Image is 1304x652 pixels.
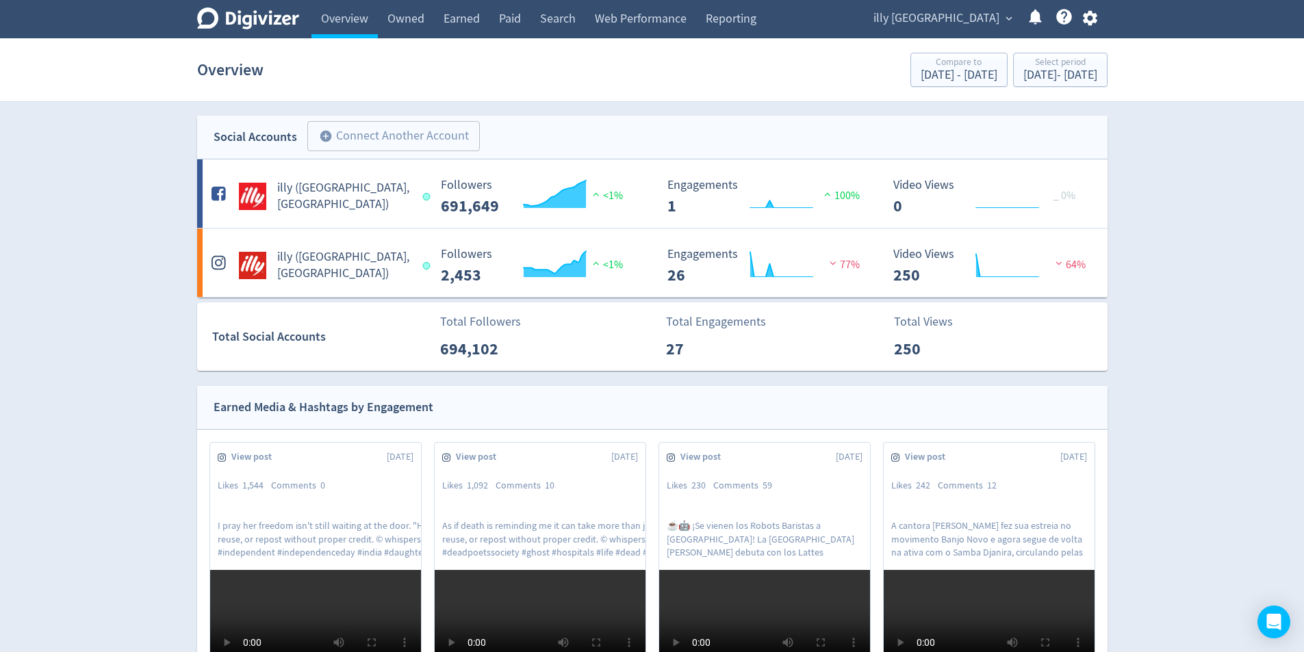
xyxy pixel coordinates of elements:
span: 10 [545,479,554,491]
div: Comments [496,479,562,493]
span: 59 [763,479,772,491]
span: 100% [821,189,860,203]
span: 64% [1052,258,1086,272]
span: View post [680,450,728,464]
div: Compare to [921,57,997,69]
button: illy [GEOGRAPHIC_DATA] [869,8,1016,29]
img: negative-performance.svg [1052,258,1066,268]
h1: Overview [197,48,264,92]
div: Comments [938,479,1004,493]
svg: Engagements 26 [661,248,866,284]
img: illy (AU, NZ) undefined [239,183,266,210]
button: Compare to[DATE] - [DATE] [910,53,1008,87]
svg: Engagements 1 [661,179,866,215]
p: A cantora [PERSON_NAME] fez sua estreia no movimento Banjo Novo e agora segue de volta na ativa c... [891,519,1087,558]
img: negative-performance.svg [826,258,840,268]
p: As if death is reminding me it can take more than just lives. 🥀🕸️ . . . . . . . . . . 📌 Do not co... [442,519,838,558]
div: Comments [713,479,780,493]
div: Likes [218,479,271,493]
p: ☕️🤖 ¡Se vienen los Robots Baristas a [GEOGRAPHIC_DATA]! La [GEOGRAPHIC_DATA][PERSON_NAME] debuta ... [667,519,862,558]
button: Select period[DATE]- [DATE] [1013,53,1108,87]
span: <1% [589,189,623,203]
div: Select period [1023,57,1097,69]
p: I pray her freedom isn't still waiting at the door. "Happy [DATE]" 🇮🇳 . . . . . . . . . 📌 Do not ... [218,519,602,558]
div: Total Social Accounts [212,327,431,347]
img: positive-performance.svg [589,258,603,268]
img: positive-performance.svg [589,189,603,199]
span: View post [231,450,279,464]
svg: Video Views 0 [886,179,1092,215]
p: Total Followers [440,313,521,331]
span: View post [905,450,953,464]
p: 27 [666,337,745,361]
span: 1,092 [467,479,488,491]
a: illy (AU, NZ) undefinedilly ([GEOGRAPHIC_DATA], [GEOGRAPHIC_DATA]) Followers 2,453 Followers 2,45... [197,229,1108,297]
div: Social Accounts [214,127,297,147]
div: Open Intercom Messenger [1257,605,1290,638]
span: add_circle [319,129,333,143]
span: illy [GEOGRAPHIC_DATA] [873,8,999,29]
div: Likes [667,479,713,493]
span: Data last synced: 18 Aug 2025, 4:02am (AEST) [423,262,435,270]
a: Connect Another Account [297,123,480,151]
svg: Video Views 250 [886,248,1092,284]
span: [DATE] [387,450,413,464]
div: [DATE] - [DATE] [1023,69,1097,81]
span: 77% [826,258,860,272]
p: 250 [894,337,973,361]
span: [DATE] [611,450,638,464]
span: _ 0% [1053,189,1075,203]
span: View post [456,450,504,464]
a: illy (AU, NZ) undefinedilly ([GEOGRAPHIC_DATA], [GEOGRAPHIC_DATA]) Followers 691,649 Followers 69... [197,159,1108,228]
h5: illy ([GEOGRAPHIC_DATA], [GEOGRAPHIC_DATA]) [277,249,411,282]
span: [DATE] [836,450,862,464]
span: [DATE] [1060,450,1087,464]
div: Comments [271,479,333,493]
p: Total Views [894,313,973,331]
div: Likes [442,479,496,493]
span: 230 [691,479,706,491]
span: 12 [987,479,997,491]
span: 0 [320,479,325,491]
span: 242 [916,479,930,491]
p: 694,102 [440,337,519,361]
span: <1% [589,258,623,272]
svg: Followers 691,649 [434,179,639,215]
img: positive-performance.svg [821,189,834,199]
h5: illy ([GEOGRAPHIC_DATA], [GEOGRAPHIC_DATA]) [277,180,411,213]
p: Total Engagements [666,313,766,331]
svg: Followers 2,453 [434,248,639,284]
button: Connect Another Account [307,121,480,151]
img: illy (AU, NZ) undefined [239,252,266,279]
span: Data last synced: 18 Aug 2025, 4:02am (AEST) [423,193,435,200]
div: Earned Media & Hashtags by Engagement [214,397,433,417]
span: expand_more [1003,12,1015,25]
div: Likes [891,479,938,493]
div: [DATE] - [DATE] [921,69,997,81]
span: 1,544 [242,479,264,491]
